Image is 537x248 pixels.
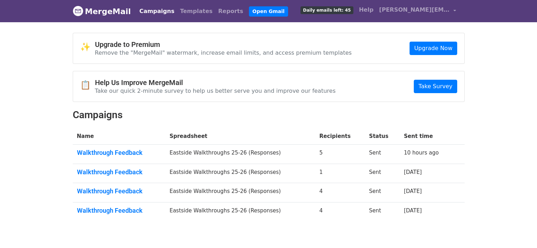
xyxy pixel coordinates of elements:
span: Daily emails left: 45 [300,6,353,14]
a: [DATE] [404,169,422,175]
td: 4 [315,202,365,221]
th: Name [73,128,166,145]
th: Status [365,128,400,145]
td: Sent [365,183,400,202]
span: 📋 [80,80,95,90]
a: Walkthrough Feedback [77,168,161,176]
a: Walkthrough Feedback [77,149,161,157]
span: ✨ [80,42,95,52]
h4: Help Us Improve MergeMail [95,78,336,87]
a: Take Survey [414,80,457,93]
a: [DATE] [404,188,422,194]
th: Recipients [315,128,365,145]
a: [PERSON_NAME][EMAIL_ADDRESS][PERSON_NAME][DOMAIN_NAME] [376,3,459,19]
h4: Upgrade to Premium [95,40,352,49]
span: [PERSON_NAME][EMAIL_ADDRESS][PERSON_NAME][DOMAIN_NAME] [379,6,450,14]
a: Campaigns [137,4,177,18]
td: 1 [315,164,365,183]
h2: Campaigns [73,109,465,121]
td: Eastside Walkthroughs 25-26 (Responses) [165,164,315,183]
p: Take our quick 2-minute survey to help us better serve you and improve our features [95,87,336,95]
td: Sent [365,202,400,221]
img: MergeMail logo [73,6,83,16]
th: Sent time [400,128,454,145]
a: Upgrade Now [410,42,457,55]
p: Remove the "MergeMail" watermark, increase email limits, and access premium templates [95,49,352,56]
td: Sent [365,164,400,183]
a: Open Gmail [249,6,288,17]
th: Spreadsheet [165,128,315,145]
a: [DATE] [404,207,422,214]
a: Walkthrough Feedback [77,187,161,195]
td: Eastside Walkthroughs 25-26 (Responses) [165,145,315,164]
a: Walkthrough Feedback [77,207,161,214]
td: Eastside Walkthroughs 25-26 (Responses) [165,183,315,202]
td: 5 [315,145,365,164]
td: Eastside Walkthroughs 25-26 (Responses) [165,202,315,221]
a: Reports [215,4,246,18]
a: Templates [177,4,215,18]
a: Help [356,3,376,17]
td: Sent [365,145,400,164]
a: 10 hours ago [404,150,439,156]
a: MergeMail [73,4,131,19]
a: Daily emails left: 45 [298,3,356,17]
td: 4 [315,183,365,202]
